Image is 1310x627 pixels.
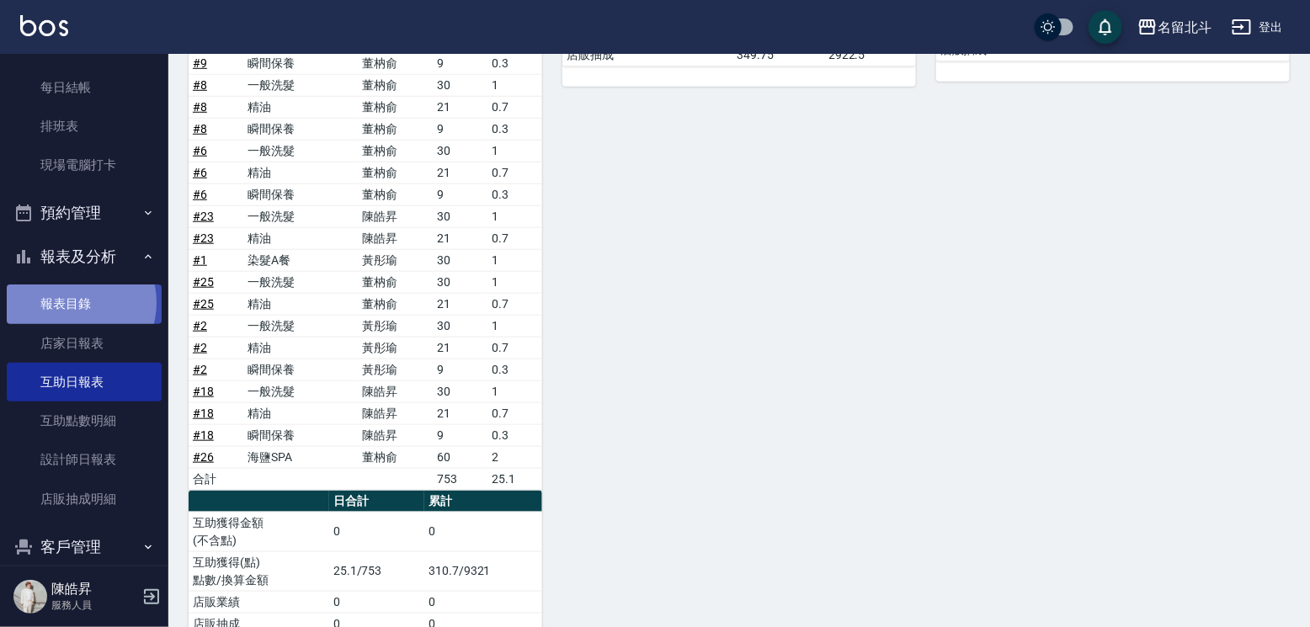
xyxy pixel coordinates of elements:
a: 排班表 [7,107,162,146]
td: 合計 [189,468,243,490]
td: 陳皓昇 [359,380,434,402]
td: 精油 [243,293,359,315]
td: 精油 [243,402,359,424]
td: 2922.5 [824,44,916,66]
td: 21 [433,227,487,249]
a: #18 [193,428,214,442]
td: 董枘俞 [359,293,434,315]
td: 一般洗髮 [243,140,359,162]
a: 互助日報表 [7,363,162,401]
td: 瞬間保養 [243,118,359,140]
td: 店販抽成 [562,44,732,66]
td: 0.3 [487,359,542,380]
td: 互助獲得(點) 點數/換算金額 [189,551,329,591]
td: 陳皓昇 [359,227,434,249]
a: #23 [193,231,214,245]
th: 累計 [424,491,542,513]
td: 1 [487,205,542,227]
img: Logo [20,15,68,36]
td: 30 [433,205,487,227]
td: 21 [433,337,487,359]
td: 30 [433,249,487,271]
a: 每日結帳 [7,68,162,107]
td: 1 [487,249,542,271]
td: 董枘俞 [359,271,434,293]
td: 0.7 [487,227,542,249]
td: 1 [487,315,542,337]
td: 瞬間保養 [243,424,359,446]
td: 21 [433,96,487,118]
td: 30 [433,140,487,162]
td: 瞬間保養 [243,183,359,205]
a: #25 [193,297,214,311]
a: #18 [193,406,214,420]
td: 0.7 [487,293,542,315]
td: 董枘俞 [359,96,434,118]
button: 客戶管理 [7,525,162,569]
td: 精油 [243,227,359,249]
td: 0.3 [487,118,542,140]
td: 9 [433,424,487,446]
p: 服務人員 [51,598,137,613]
td: 349.75 [732,44,824,66]
a: #6 [193,188,207,201]
td: 黃彤瑜 [359,359,434,380]
td: 0.3 [487,424,542,446]
button: 報表及分析 [7,235,162,279]
td: 染髮A餐 [243,249,359,271]
a: #18 [193,385,214,398]
td: 董枘俞 [359,183,434,205]
td: 一般洗髮 [243,205,359,227]
a: 店販抽成明細 [7,480,162,518]
a: #25 [193,275,214,289]
td: 一般洗髮 [243,315,359,337]
button: 名留北斗 [1131,10,1218,45]
a: #6 [193,144,207,157]
a: #8 [193,78,207,92]
td: 9 [433,183,487,205]
td: 1 [487,140,542,162]
td: 1 [487,74,542,96]
td: 60 [433,446,487,468]
td: 瞬間保養 [243,52,359,74]
td: 310.7/9321 [424,551,542,591]
td: 董枘俞 [359,446,434,468]
a: 現場電腦打卡 [7,146,162,184]
td: 0 [329,591,424,613]
a: #2 [193,319,207,332]
a: #9 [193,56,207,70]
td: 0.3 [487,52,542,74]
a: #1 [193,253,207,267]
td: 黃彤瑜 [359,337,434,359]
a: 店家日報表 [7,324,162,363]
td: 1 [487,271,542,293]
td: 瞬間保養 [243,359,359,380]
td: 2 [487,446,542,468]
td: 董枘俞 [359,162,434,183]
a: #6 [193,166,207,179]
a: #26 [193,450,214,464]
button: 登出 [1225,12,1290,43]
a: 設計師日報表 [7,440,162,479]
td: 精油 [243,162,359,183]
td: 陳皓昇 [359,402,434,424]
td: 陳皓昇 [359,424,434,446]
td: 0.7 [487,337,542,359]
td: 21 [433,293,487,315]
td: 精油 [243,337,359,359]
td: 一般洗髮 [243,380,359,402]
td: 0.7 [487,402,542,424]
button: save [1089,10,1122,44]
td: 海鹽SPA [243,446,359,468]
td: 黃彤瑜 [359,249,434,271]
td: 25.1 [487,468,542,490]
a: 互助點數明細 [7,401,162,440]
a: #23 [193,210,214,223]
td: 0.7 [487,162,542,183]
td: 0.7 [487,96,542,118]
td: 21 [433,162,487,183]
td: 753 [433,468,487,490]
td: 黃彤瑜 [359,315,434,337]
td: 董枘俞 [359,74,434,96]
h5: 陳皓昇 [51,581,137,598]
